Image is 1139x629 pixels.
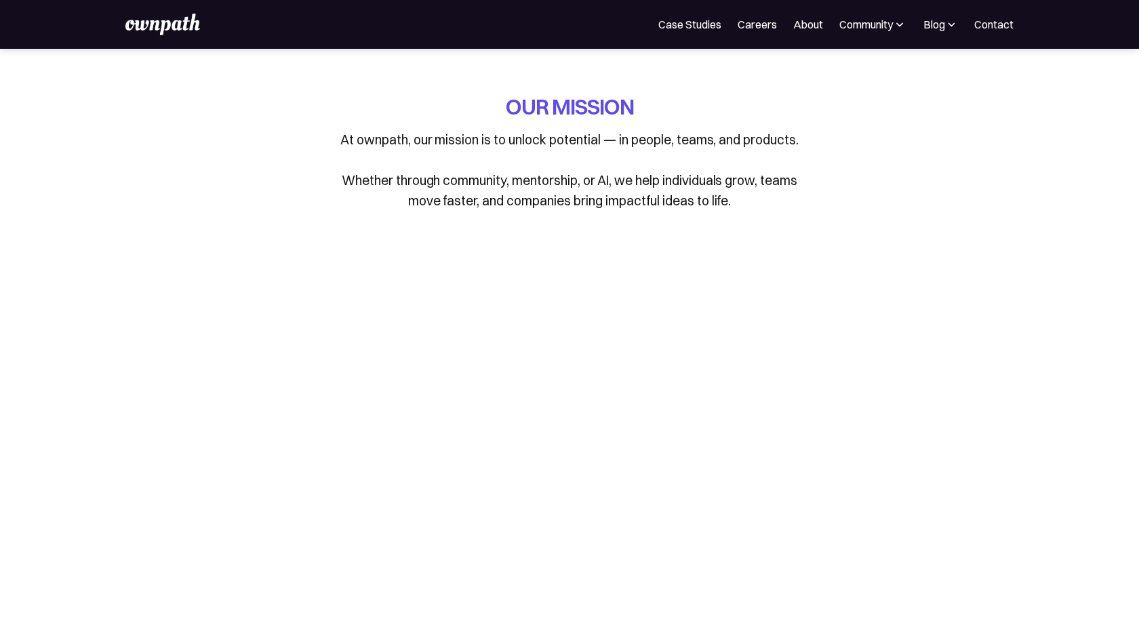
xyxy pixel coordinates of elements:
div: Community [839,16,893,33]
a: About [793,16,823,33]
h1: OUR MISSION [506,92,634,121]
div: Blog [923,16,958,33]
a: Contact [974,16,1014,33]
div: Blog [923,16,945,33]
p: At ownpath, our mission is to unlock potential — in people, teams, and products. Whether through ... [332,129,807,211]
a: Case Studies [658,16,721,33]
a: Careers [738,16,777,33]
div: Community [839,16,906,33]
